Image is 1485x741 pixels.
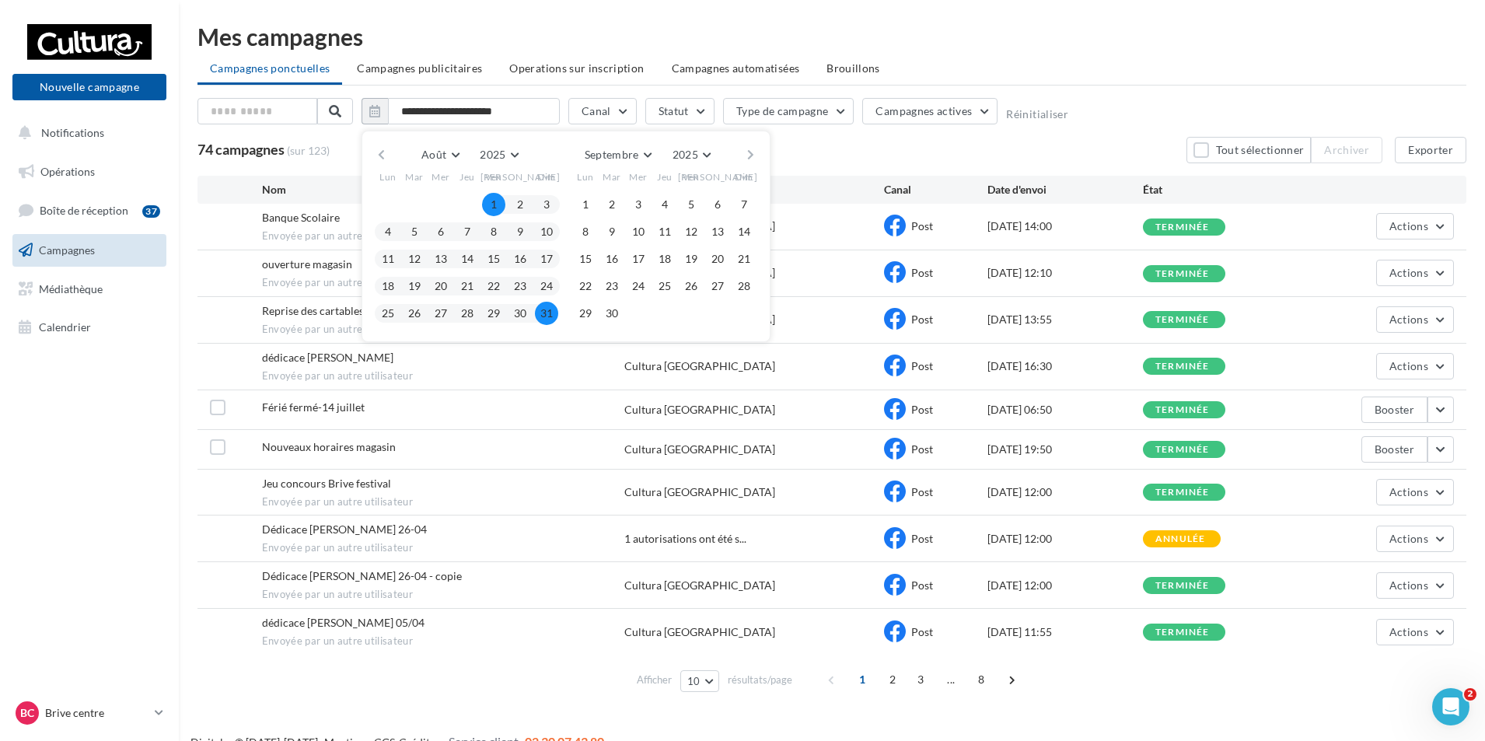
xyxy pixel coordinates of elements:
span: Envoyée par un autre utilisateur [262,276,625,290]
a: Médiathèque [9,273,169,306]
span: Mar [603,170,621,184]
span: [PERSON_NAME] [480,170,561,184]
div: terminée [1155,269,1210,279]
span: Boîte de réception [40,204,128,217]
span: ... [938,667,963,692]
button: 21 [732,247,756,271]
button: 10 [627,220,650,243]
button: 15 [482,247,505,271]
button: 9 [600,220,624,243]
button: Campagnes actives [862,98,998,124]
div: Cultura [GEOGRAPHIC_DATA] [624,624,775,640]
span: 10 [687,675,701,687]
span: résultats/page [728,673,792,687]
span: Actions [1389,532,1428,545]
iframe: Intercom live chat [1432,688,1469,725]
button: 17 [535,247,558,271]
button: Actions [1376,353,1454,379]
button: 26 [403,302,426,325]
span: (sur 123) [287,143,330,159]
div: [DATE] 11:55 [987,624,1143,640]
span: Lun [379,170,397,184]
button: 21 [456,274,479,298]
button: 22 [482,274,505,298]
span: Post [911,578,933,592]
div: [DATE] 12:00 [987,484,1143,500]
button: 4 [653,193,676,216]
span: Envoyée par un autre utilisateur [262,541,625,555]
span: Jeu [459,170,475,184]
button: 24 [627,274,650,298]
div: Cultura [GEOGRAPHIC_DATA] [624,442,775,457]
span: Post [911,532,933,545]
span: Campagnes publicitaires [357,61,482,75]
button: Septembre [578,144,658,166]
span: dédicace Sylvie Bardet 05/04 [262,616,425,629]
span: Envoyée par un autre utilisateur [262,369,625,383]
span: Septembre [585,148,639,161]
button: 2 [508,193,532,216]
div: Canal [884,182,987,197]
span: Actions [1389,359,1428,372]
button: 16 [508,247,532,271]
button: 29 [574,302,597,325]
button: 31 [535,302,558,325]
span: Opérations [40,165,95,178]
button: 12 [403,247,426,271]
a: Campagnes [9,234,169,267]
span: Envoyée par un autre utilisateur [262,634,625,648]
button: 30 [508,302,532,325]
button: Août [415,144,465,166]
button: Booster [1361,436,1427,463]
span: Actions [1389,313,1428,326]
div: terminée [1155,405,1210,415]
span: [PERSON_NAME] [678,170,758,184]
button: Actions [1376,619,1454,645]
button: Type de campagne [723,98,854,124]
button: 2025 [666,144,717,166]
span: 1 [850,667,875,692]
button: 19 [403,274,426,298]
button: Actions [1376,260,1454,286]
button: 26 [680,274,703,298]
button: 18 [376,274,400,298]
div: terminée [1155,362,1210,372]
button: 23 [600,274,624,298]
span: Campagnes automatisées [672,61,800,75]
span: Mer [432,170,450,184]
button: 23 [508,274,532,298]
div: [DATE] 16:30 [987,358,1143,374]
button: 2025 [473,144,524,166]
span: Notifications [41,126,104,139]
button: 22 [574,274,597,298]
div: Cultura [GEOGRAPHIC_DATA] [624,358,775,374]
button: 24 [535,274,558,298]
span: Dim [537,170,556,184]
button: 25 [653,274,676,298]
button: 25 [376,302,400,325]
span: Banque Scolaire [262,211,340,224]
button: 19 [680,247,703,271]
button: 7 [456,220,479,243]
span: Post [911,266,933,279]
div: annulée [1155,534,1205,544]
button: 5 [403,220,426,243]
a: Opérations [9,156,169,188]
button: Exporter [1395,137,1466,163]
span: Reprise des cartables [262,304,364,317]
button: Statut [645,98,715,124]
button: 18 [653,247,676,271]
span: dédicace Sandrine Le Goff [262,351,393,364]
span: 74 campagnes [197,141,285,158]
div: terminée [1155,581,1210,591]
p: Brive centre [45,705,148,721]
div: Mes campagnes [197,25,1466,48]
a: Calendrier [9,311,169,344]
span: Post [911,219,933,232]
button: 6 [706,193,729,216]
button: 10 [680,670,720,692]
span: Actions [1389,266,1428,279]
button: Réinitialiser [1006,108,1068,121]
button: Actions [1376,213,1454,239]
div: [DATE] 12:00 [987,578,1143,593]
